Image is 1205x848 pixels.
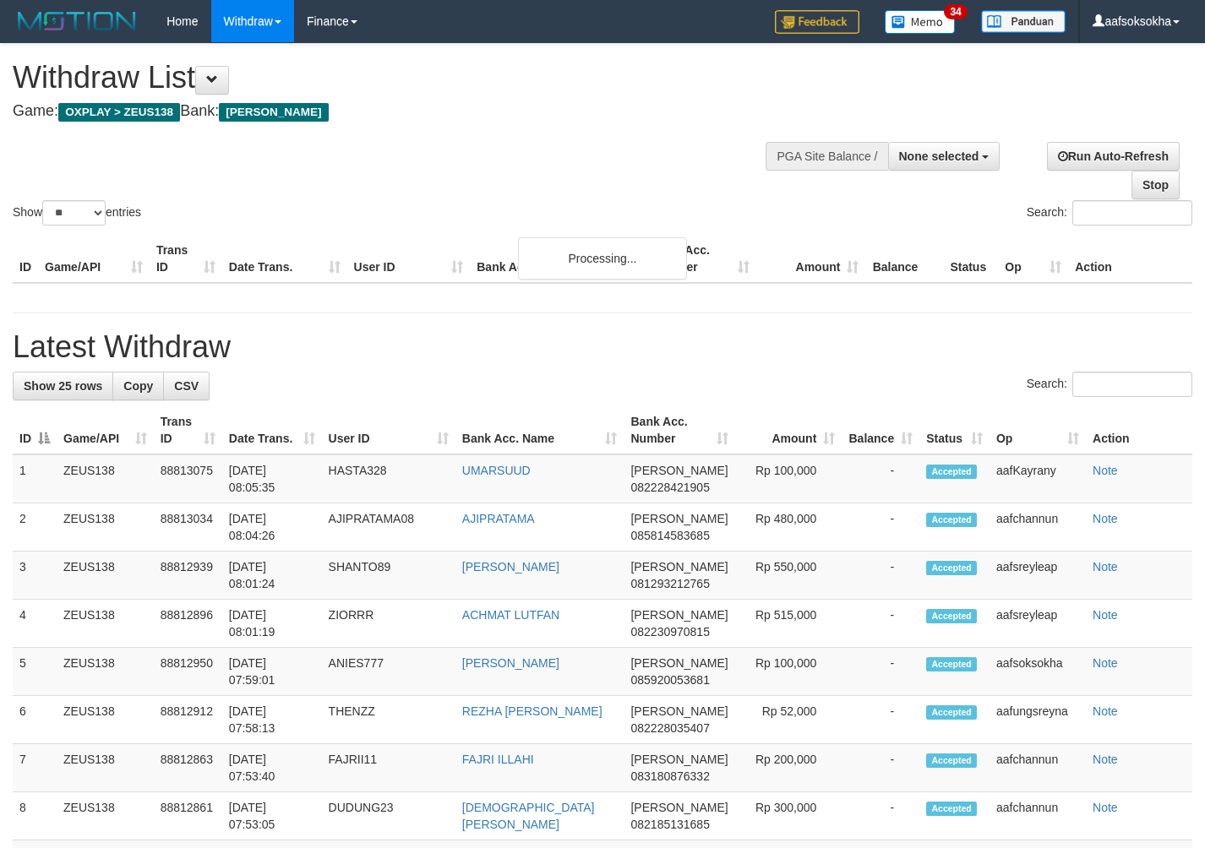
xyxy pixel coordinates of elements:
span: [PERSON_NAME] [630,704,728,718]
td: 5 [13,648,57,696]
td: [DATE] 07:53:05 [222,792,322,840]
td: - [842,552,919,600]
td: 7 [13,744,57,792]
td: 88812950 [154,648,222,696]
th: Balance [865,235,943,283]
span: [PERSON_NAME] [630,801,728,814]
td: 6 [13,696,57,744]
span: Show 25 rows [24,379,102,393]
td: ZEUS138 [57,744,154,792]
a: [PERSON_NAME] [462,656,559,670]
th: ID [13,235,38,283]
span: Copy [123,379,153,393]
td: - [842,792,919,840]
th: Balance: activate to sort column ascending [842,406,919,454]
a: Note [1093,464,1118,477]
a: Note [1093,560,1118,573]
th: User ID [347,235,471,283]
th: Action [1068,235,1192,283]
div: Processing... [518,237,687,280]
td: Rp 100,000 [735,454,842,503]
label: Search: [1027,372,1192,397]
td: 2 [13,503,57,552]
span: [PERSON_NAME] [630,560,728,573]
td: aafsreyleap [990,552,1086,600]
td: - [842,503,919,552]
td: ZEUS138 [57,552,154,600]
th: Bank Acc. Number: activate to sort column ascending [624,406,734,454]
label: Show entries [13,200,141,226]
td: ZEUS138 [57,648,154,696]
td: ZEUS138 [57,792,154,840]
span: [PERSON_NAME] [219,103,328,122]
span: Accepted [926,465,977,479]
td: [DATE] 08:01:24 [222,552,322,600]
th: Action [1086,406,1192,454]
td: - [842,600,919,648]
td: DUDUNG23 [322,792,455,840]
td: 88813034 [154,503,222,552]
h1: Latest Withdraw [13,330,1192,364]
a: UMARSUUD [462,464,531,477]
span: CSV [174,379,199,393]
a: [DEMOGRAPHIC_DATA][PERSON_NAME] [462,801,595,831]
td: AJIPRATAMA08 [322,503,455,552]
span: Copy 082230970815 to clipboard [630,625,709,639]
label: Search: [1027,200,1192,226]
td: 8 [13,792,57,840]
td: ANIES777 [322,648,455,696]
td: Rp 52,000 [735,696,842,744]
td: 1 [13,454,57,503]
th: Date Trans.: activate to sort column ascending [222,406,322,454]
td: aafsreyleap [990,600,1086,648]
img: MOTION_logo.png [13,8,141,34]
th: Game/API: activate to sort column ascending [57,406,154,454]
a: Note [1093,608,1118,622]
td: aafungsreyna [990,696,1086,744]
td: 3 [13,552,57,600]
a: Show 25 rows [13,372,113,400]
span: [PERSON_NAME] [630,753,728,766]
td: [DATE] 07:58:13 [222,696,322,744]
a: Stop [1131,171,1180,199]
th: Game/API [38,235,150,283]
span: Copy 082185131685 to clipboard [630,818,709,831]
img: panduan.png [981,10,1066,33]
img: Button%20Memo.svg [885,10,956,34]
td: Rp 200,000 [735,744,842,792]
th: Bank Acc. Name [470,235,646,283]
td: ZEUS138 [57,600,154,648]
img: Feedback.jpg [775,10,859,34]
td: - [842,696,919,744]
td: aafchannun [990,503,1086,552]
td: Rp 480,000 [735,503,842,552]
td: [DATE] 07:53:40 [222,744,322,792]
span: Copy 085814583685 to clipboard [630,529,709,542]
td: - [842,744,919,792]
span: [PERSON_NAME] [630,512,728,525]
a: CSV [163,372,210,400]
span: Accepted [926,753,977,768]
td: [DATE] 08:05:35 [222,454,322,503]
td: Rp 515,000 [735,600,842,648]
td: 88813075 [154,454,222,503]
th: User ID: activate to sort column ascending [322,406,455,454]
span: Accepted [926,513,977,527]
button: None selected [888,142,1001,171]
th: Bank Acc. Name: activate to sort column ascending [455,406,624,454]
td: - [842,648,919,696]
a: AJIPRATAMA [462,512,535,525]
td: aafchannun [990,792,1086,840]
td: SHANTO89 [322,552,455,600]
span: Copy 082228421905 to clipboard [630,481,709,494]
span: Accepted [926,609,977,623]
td: 88812939 [154,552,222,600]
td: ZEUS138 [57,503,154,552]
span: OXPLAY > ZEUS138 [58,103,180,122]
th: Bank Acc. Number [646,235,756,283]
th: Amount: activate to sort column ascending [735,406,842,454]
a: REZHA [PERSON_NAME] [462,704,602,718]
span: Accepted [926,802,977,816]
td: 88812896 [154,600,222,648]
td: 88812861 [154,792,222,840]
